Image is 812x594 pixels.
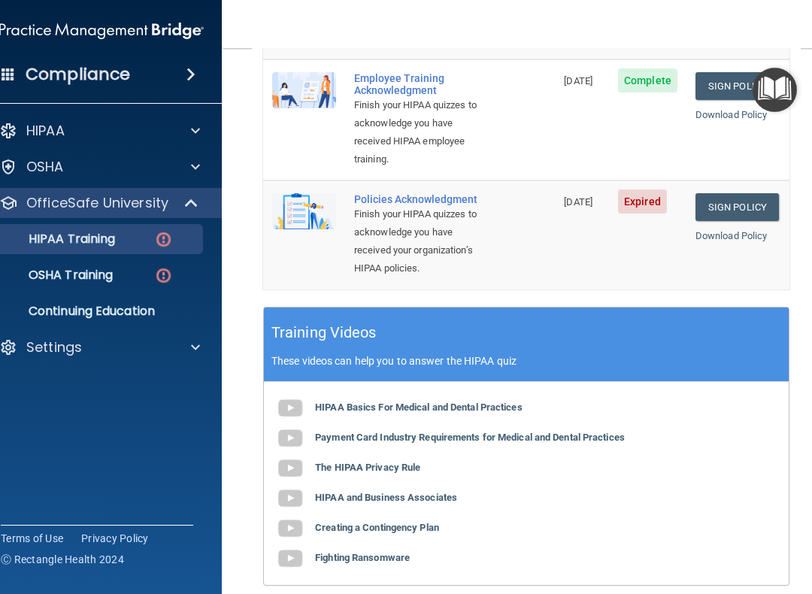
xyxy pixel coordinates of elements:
b: HIPAA Basics For Medical and Dental Practices [315,402,523,413]
div: Finish your HIPAA quizzes to acknowledge you have received HIPAA employee training. [354,96,480,168]
span: Complete [618,68,677,92]
a: Sign Policy [695,72,779,100]
b: The HIPAA Privacy Rule [315,462,420,473]
b: Payment Card Industry Requirements for Medical and Dental Practices [315,432,625,443]
div: Employee Training Acknowledgment [354,72,480,96]
b: Creating a Contingency Plan [315,522,439,533]
div: Policies Acknowledgment [354,193,480,205]
div: Finish your HIPAA quizzes to acknowledge you have received your organization’s HIPAA policies. [354,205,480,277]
img: gray_youtube_icon.38fcd6cc.png [275,544,305,574]
b: HIPAA and Business Associates [315,492,457,503]
p: OfficeSafe University [26,194,168,212]
p: OSHA [26,158,64,176]
img: gray_youtube_icon.38fcd6cc.png [275,393,305,423]
img: danger-circle.6113f641.png [154,266,173,285]
a: Download Policy [695,109,768,120]
h5: Training Videos [271,320,377,346]
img: gray_youtube_icon.38fcd6cc.png [275,423,305,453]
img: danger-circle.6113f641.png [154,230,173,249]
img: gray_youtube_icon.38fcd6cc.png [275,453,305,483]
span: [DATE] [564,196,592,208]
img: gray_youtube_icon.38fcd6cc.png [275,483,305,514]
b: Fighting Ransomware [315,552,410,563]
p: HIPAA [26,122,65,140]
a: Sign Policy [695,193,779,221]
span: [DATE] [564,75,592,86]
h4: Compliance [26,64,130,85]
p: These videos can help you to answer the HIPAA quiz [271,355,781,367]
span: Expired [618,189,667,214]
img: gray_youtube_icon.38fcd6cc.png [275,514,305,544]
a: Download Policy [695,230,768,241]
span: Ⓒ Rectangle Health 2024 [1,552,124,567]
p: Settings [26,338,82,356]
button: Open Resource Center [753,68,797,112]
a: Terms of Use [1,531,63,546]
a: Privacy Policy [81,531,149,546]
